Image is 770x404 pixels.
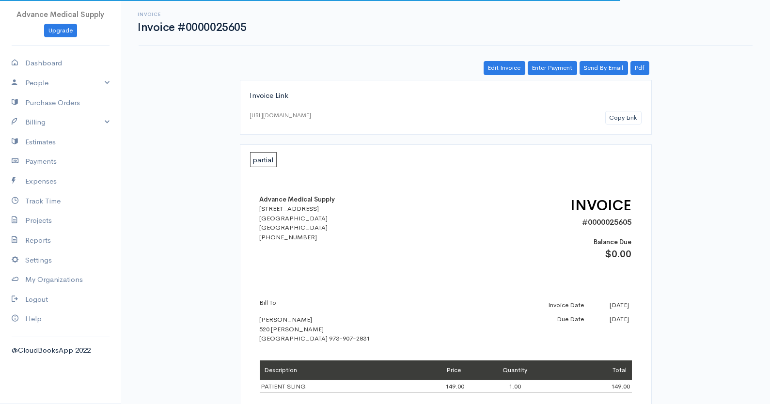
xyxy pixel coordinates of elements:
[260,380,397,393] td: PATIENT SLING
[12,345,110,356] div: @CloudBooksApp 2022
[466,380,564,393] td: 1.00
[586,312,631,326] td: [DATE]
[138,21,246,33] h1: Invoice #0000025605
[260,204,429,242] div: [STREET_ADDRESS] [GEOGRAPHIC_DATA] [GEOGRAPHIC_DATA] [PHONE_NUMBER]
[511,312,587,326] td: Due Date
[44,24,77,38] a: Upgrade
[260,298,429,308] p: Bill To
[571,196,632,215] span: INVOICE
[466,360,564,380] td: Quantity
[260,360,397,380] td: Description
[250,152,277,167] span: partial
[528,61,577,75] a: Enter Payment
[580,61,628,75] a: Send By Email
[564,380,632,393] td: 149.00
[138,12,246,17] h6: Invoice
[396,380,466,393] td: 149.00
[586,298,631,312] td: [DATE]
[605,248,632,260] span: $0.00
[250,90,642,101] div: Invoice Link
[17,10,105,19] span: Advance Medical Supply
[594,238,632,246] span: Balance Due
[396,360,466,380] td: Price
[605,111,642,125] button: Copy Link
[260,298,429,343] div: [PERSON_NAME] 520 [PERSON_NAME] [GEOGRAPHIC_DATA] 973-907-2831
[250,111,312,120] div: [URL][DOMAIN_NAME]
[582,217,632,227] span: #0000025605
[484,61,525,75] a: Edit Invoice
[511,298,587,312] td: Invoice Date
[260,195,335,203] b: Advance Medical Supply
[630,61,649,75] a: Pdf
[564,360,632,380] td: Total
